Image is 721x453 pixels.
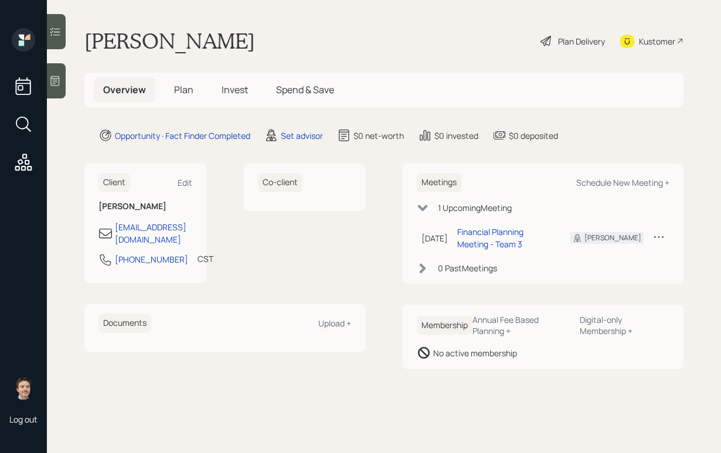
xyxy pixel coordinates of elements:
[438,202,512,214] div: 1 Upcoming Meeting
[457,226,552,250] div: Financial Planning Meeting - Team 3
[178,177,192,188] div: Edit
[509,130,558,142] div: $0 deposited
[198,253,213,265] div: CST
[98,173,130,192] h6: Client
[353,130,404,142] div: $0 net-worth
[9,414,38,425] div: Log out
[258,173,302,192] h6: Co-client
[433,347,517,359] div: No active membership
[276,83,334,96] span: Spend & Save
[417,173,461,192] h6: Meetings
[281,130,323,142] div: Set advisor
[12,376,35,400] img: robby-grisanti-headshot.png
[438,262,497,274] div: 0 Past Meeting s
[98,314,151,333] h6: Documents
[434,130,478,142] div: $0 invested
[115,221,192,246] div: [EMAIL_ADDRESS][DOMAIN_NAME]
[174,83,193,96] span: Plan
[103,83,146,96] span: Overview
[576,177,669,188] div: Schedule New Meeting +
[472,314,570,336] div: Annual Fee Based Planning +
[417,316,472,335] h6: Membership
[580,314,669,336] div: Digital-only Membership +
[115,253,188,265] div: [PHONE_NUMBER]
[98,202,192,212] h6: [PERSON_NAME]
[318,318,351,329] div: Upload +
[639,35,675,47] div: Kustomer
[222,83,248,96] span: Invest
[115,130,250,142] div: Opportunity · Fact Finder Completed
[558,35,605,47] div: Plan Delivery
[84,28,255,54] h1: [PERSON_NAME]
[584,233,641,243] div: [PERSON_NAME]
[421,232,448,244] div: [DATE]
